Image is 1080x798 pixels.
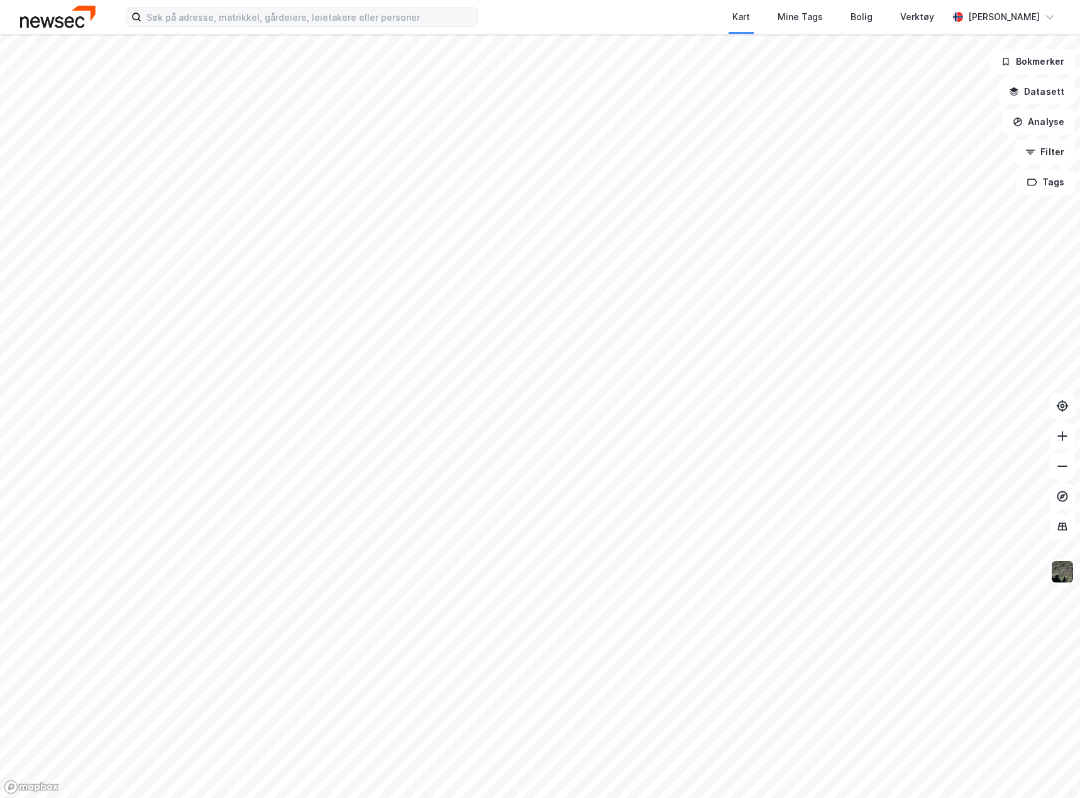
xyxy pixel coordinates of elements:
[1017,170,1075,195] button: Tags
[1002,109,1075,134] button: Analyse
[998,79,1075,104] button: Datasett
[990,49,1075,74] button: Bokmerker
[4,780,59,794] a: Mapbox homepage
[732,9,750,25] div: Kart
[900,9,934,25] div: Verktøy
[851,9,873,25] div: Bolig
[141,8,477,26] input: Søk på adresse, matrikkel, gårdeiere, leietakere eller personer
[968,9,1040,25] div: [PERSON_NAME]
[20,6,96,28] img: newsec-logo.f6e21ccffca1b3a03d2d.png
[1015,139,1075,165] button: Filter
[778,9,823,25] div: Mine Tags
[1017,738,1080,798] iframe: Chat Widget
[1050,560,1074,584] img: 9k=
[1017,738,1080,798] div: Kontrollprogram for chat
